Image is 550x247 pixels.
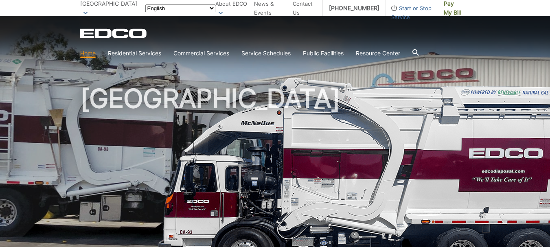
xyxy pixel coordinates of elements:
[356,49,400,58] a: Resource Center
[173,49,229,58] a: Commercial Services
[80,28,148,38] a: EDCD logo. Return to the homepage.
[108,49,161,58] a: Residential Services
[145,4,215,12] select: Select a language
[303,49,344,58] a: Public Facilities
[80,49,96,58] a: Home
[241,49,291,58] a: Service Schedules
